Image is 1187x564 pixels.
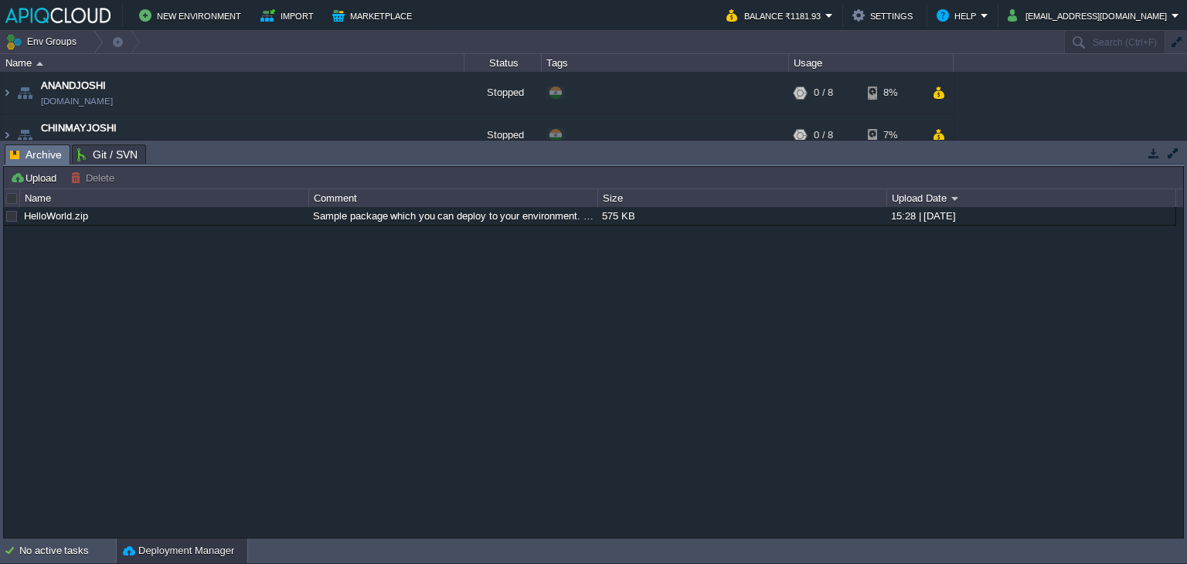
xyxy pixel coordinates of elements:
[332,6,417,25] button: Marketplace
[888,189,1175,207] div: Upload Date
[814,114,833,156] div: 0 / 8
[123,543,234,559] button: Deployment Manager
[36,62,43,66] img: AMDAwAAAACH5BAEAAAAALAAAAAABAAEAAAICRAEAOw==
[599,189,886,207] div: Size
[10,171,61,185] button: Upload
[2,54,464,72] div: Name
[41,121,117,136] a: CHINMAYJOSHI
[14,114,36,156] img: AMDAwAAAACH5BAEAAAAALAAAAAABAAEAAAICRAEAOw==
[1,72,13,114] img: AMDAwAAAACH5BAEAAAAALAAAAAABAAEAAAICRAEAOw==
[1,114,13,156] img: AMDAwAAAACH5BAEAAAAALAAAAAABAAEAAAICRAEAOw==
[5,8,111,23] img: APIQCloud
[139,6,246,25] button: New Environment
[790,54,953,72] div: Usage
[41,78,106,93] a: ANANDJOSHI
[1008,6,1172,25] button: [EMAIL_ADDRESS][DOMAIN_NAME]
[310,189,597,207] div: Comment
[10,145,62,165] span: Archive
[464,72,542,114] div: Stopped
[814,72,833,114] div: 0 / 8
[887,207,1175,225] div: 15:28 | [DATE]
[77,145,138,164] span: Git / SVN
[937,6,981,25] button: Help
[852,6,917,25] button: Settings
[41,136,113,151] a: [DOMAIN_NAME]
[24,210,88,222] a: HelloWorld.zip
[21,189,308,207] div: Name
[868,72,918,114] div: 8%
[14,72,36,114] img: AMDAwAAAACH5BAEAAAAALAAAAAABAAEAAAICRAEAOw==
[70,171,119,185] button: Delete
[309,207,597,225] div: Sample package which you can deploy to your environment. Feel free to delete and upload a package...
[41,93,113,109] a: [DOMAIN_NAME]
[464,114,542,156] div: Stopped
[5,31,82,53] button: Env Groups
[260,6,318,25] button: Import
[542,54,788,72] div: Tags
[465,54,541,72] div: Status
[726,6,825,25] button: Balance ₹1181.93
[19,539,116,563] div: No active tasks
[868,114,918,156] div: 7%
[598,207,886,225] div: 575 KB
